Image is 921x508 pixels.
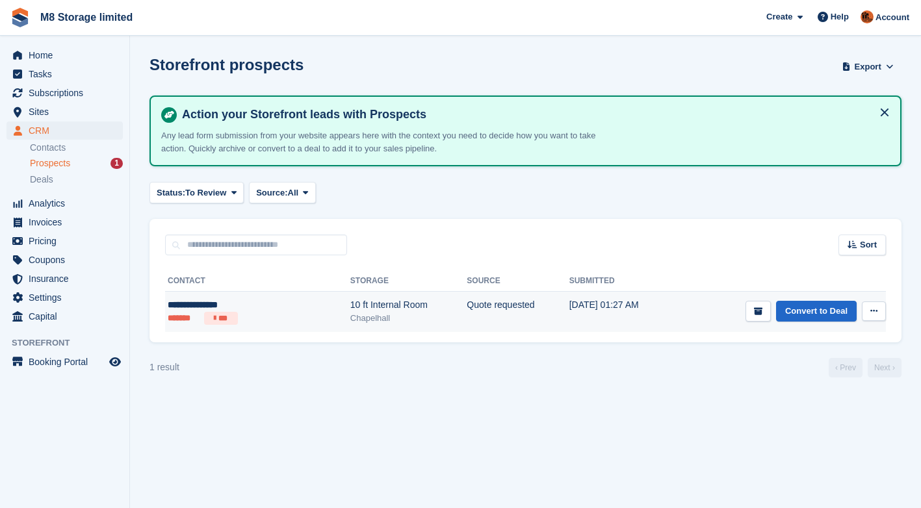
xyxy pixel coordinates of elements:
th: Submitted [569,271,675,292]
a: Convert to Deal [776,301,857,322]
a: Next [868,358,902,377]
span: Tasks [29,65,107,83]
div: Chapelhall [350,312,467,325]
a: menu [6,121,123,140]
span: Sites [29,103,107,121]
span: Prospects [30,157,70,170]
div: 1 [110,158,123,169]
span: To Review [185,186,226,199]
a: M8 Storage limited [35,6,138,28]
th: Contact [165,271,350,292]
span: Invoices [29,213,107,231]
span: Storefront [12,337,129,349]
a: menu [6,307,123,325]
a: Previous [829,358,863,377]
a: Deals [30,173,123,186]
span: Status: [157,186,185,199]
div: 10 ft Internal Room [350,298,467,312]
a: menu [6,288,123,307]
button: Export [839,56,896,77]
a: menu [6,251,123,269]
a: menu [6,65,123,83]
span: Create [766,10,792,23]
span: Deals [30,173,53,186]
span: Insurance [29,270,107,288]
span: CRM [29,121,107,140]
img: Andy McLafferty [861,10,874,23]
img: stora-icon-8386f47178a22dfd0bd8f6a31ec36ba5ce8667c1dd55bd0f319d3a0aa187defe.svg [10,8,30,27]
span: Account [876,11,909,24]
td: Quote requested [467,292,569,332]
a: menu [6,194,123,212]
a: menu [6,232,123,250]
span: Settings [29,288,107,307]
span: Sort [860,238,877,251]
a: Preview store [107,354,123,370]
button: Status: To Review [149,182,244,203]
a: menu [6,84,123,102]
span: Pricing [29,232,107,250]
span: Capital [29,307,107,325]
td: [DATE] 01:27 AM [569,292,675,332]
a: menu [6,213,123,231]
span: Booking Portal [29,353,107,371]
a: menu [6,46,123,64]
a: Prospects 1 [30,157,123,170]
p: Any lead form submission from your website appears here with the context you need to decide how y... [161,129,616,155]
h4: Action your Storefront leads with Prospects [177,107,890,122]
h1: Storefront prospects [149,56,304,73]
span: Help [831,10,849,23]
span: Subscriptions [29,84,107,102]
a: menu [6,270,123,288]
a: Contacts [30,142,123,154]
nav: Page [826,358,904,377]
span: Analytics [29,194,107,212]
a: menu [6,103,123,121]
span: Home [29,46,107,64]
div: 1 result [149,361,179,374]
span: All [288,186,299,199]
span: Export [855,60,881,73]
button: Source: All [249,182,316,203]
th: Storage [350,271,467,292]
a: menu [6,353,123,371]
span: Coupons [29,251,107,269]
th: Source [467,271,569,292]
span: Source: [256,186,287,199]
